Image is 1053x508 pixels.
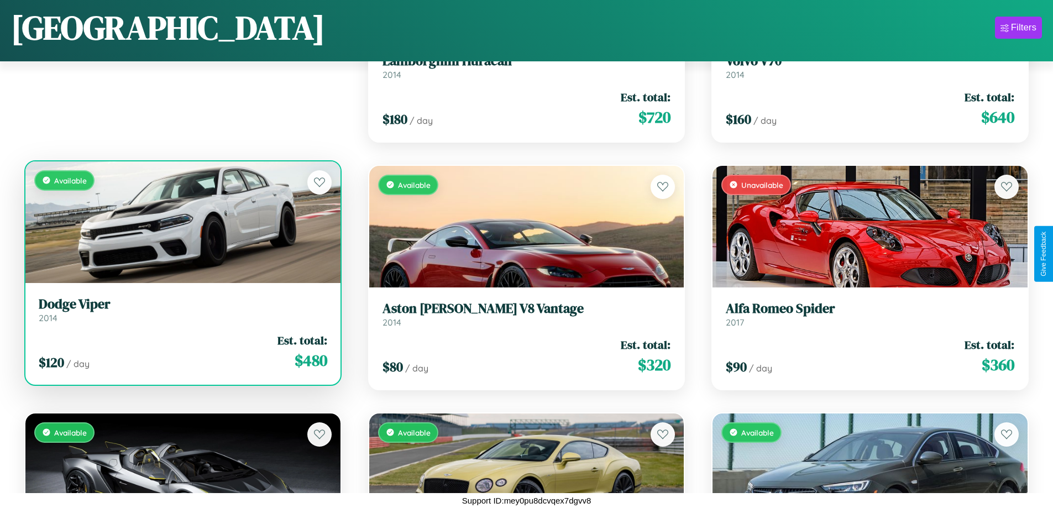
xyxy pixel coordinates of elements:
span: 2014 [383,69,401,80]
span: 2014 [39,312,57,323]
h3: Alfa Romeo Spider [726,301,1014,317]
span: $ 320 [638,354,670,376]
span: / day [405,363,428,374]
h3: Volvo V70 [726,53,1014,69]
a: Alfa Romeo Spider2017 [726,301,1014,328]
span: $ 720 [638,106,670,128]
span: Est. total: [965,337,1014,353]
p: Support ID: mey0pu8dcvqex7dgvv8 [462,493,591,508]
span: Est. total: [621,89,670,105]
span: 2017 [726,317,744,328]
span: $ 180 [383,110,407,128]
span: $ 90 [726,358,747,376]
span: / day [410,115,433,126]
span: / day [66,358,90,369]
span: 2014 [726,69,745,80]
span: $ 120 [39,353,64,371]
div: Give Feedback [1040,232,1047,276]
span: / day [749,363,772,374]
span: 2014 [383,317,401,328]
span: Available [54,428,87,437]
a: Dodge Viper2014 [39,296,327,323]
h1: [GEOGRAPHIC_DATA] [11,5,325,50]
span: Unavailable [741,180,783,190]
span: Est. total: [621,337,670,353]
a: Aston [PERSON_NAME] V8 Vantage2014 [383,301,671,328]
span: Available [398,428,431,437]
span: $ 360 [982,354,1014,376]
button: Filters [995,17,1042,39]
a: Lamborghini Huracan2014 [383,53,671,80]
h3: Dodge Viper [39,296,327,312]
span: $ 160 [726,110,751,128]
a: Volvo V702014 [726,53,1014,80]
h3: Lamborghini Huracan [383,53,671,69]
h3: Aston [PERSON_NAME] V8 Vantage [383,301,671,317]
div: Filters [1011,22,1036,33]
span: Available [741,428,774,437]
span: Available [54,176,87,185]
span: $ 480 [295,349,327,371]
span: $ 80 [383,358,403,376]
span: / day [753,115,777,126]
span: Available [398,180,431,190]
span: Est. total: [965,89,1014,105]
span: $ 640 [981,106,1014,128]
span: Est. total: [277,332,327,348]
